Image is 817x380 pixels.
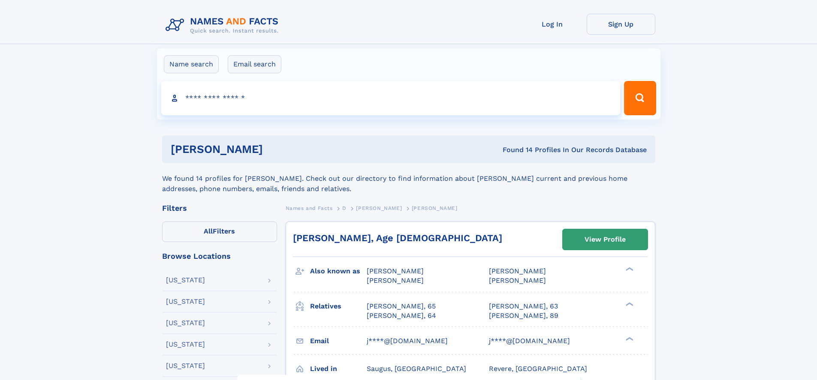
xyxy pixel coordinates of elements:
a: [PERSON_NAME], 63 [489,302,558,311]
a: [PERSON_NAME], 65 [367,302,436,311]
a: D [342,203,347,213]
span: [PERSON_NAME] [489,276,546,284]
a: View Profile [563,229,648,250]
a: Log In [518,14,587,35]
div: [US_STATE] [166,320,205,326]
a: [PERSON_NAME], 64 [367,311,436,320]
a: [PERSON_NAME] [356,203,402,213]
div: [US_STATE] [166,341,205,348]
div: ❯ [624,336,634,341]
span: [PERSON_NAME] [412,205,458,211]
div: [US_STATE] [166,362,205,369]
a: Names and Facts [286,203,333,213]
span: All [204,227,213,235]
div: ❯ [624,266,634,272]
div: We found 14 profiles for [PERSON_NAME]. Check out our directory to find information about [PERSON... [162,163,655,194]
span: [PERSON_NAME] [356,205,402,211]
div: Filters [162,204,277,212]
div: [US_STATE] [166,298,205,305]
div: ❯ [624,301,634,307]
span: [PERSON_NAME] [489,267,546,275]
label: Email search [228,55,281,73]
div: Found 14 Profiles In Our Records Database [383,145,647,155]
div: [US_STATE] [166,277,205,284]
input: search input [161,81,621,115]
h3: Lived in [310,362,367,376]
a: Sign Up [587,14,655,35]
a: [PERSON_NAME], Age [DEMOGRAPHIC_DATA] [293,233,502,243]
label: Name search [164,55,219,73]
a: [PERSON_NAME], 89 [489,311,558,320]
h3: Email [310,334,367,348]
span: Saugus, [GEOGRAPHIC_DATA] [367,365,466,373]
h3: Also known as [310,264,367,278]
span: [PERSON_NAME] [367,276,424,284]
div: Browse Locations [162,252,277,260]
h1: [PERSON_NAME] [171,144,383,155]
span: D [342,205,347,211]
span: Revere, [GEOGRAPHIC_DATA] [489,365,587,373]
label: Filters [162,221,277,242]
button: Search Button [624,81,656,115]
img: Logo Names and Facts [162,14,286,37]
span: [PERSON_NAME] [367,267,424,275]
h3: Relatives [310,299,367,314]
div: View Profile [585,230,626,249]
